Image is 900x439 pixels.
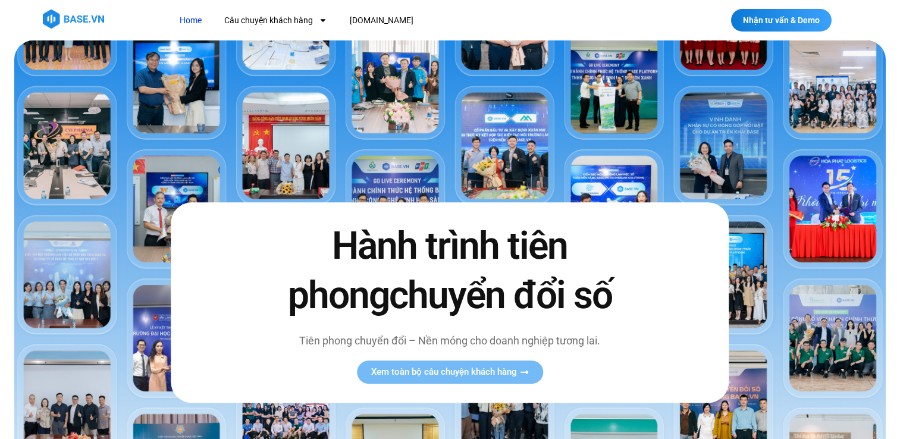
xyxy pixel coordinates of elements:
a: Home [171,10,211,32]
span: Xem toàn bộ câu chuyện khách hàng [371,368,517,377]
span: Nhận tư vấn & Demo [743,16,820,24]
a: Xem toàn bộ câu chuyện khách hàng [357,360,543,384]
a: Nhận tư vấn & Demo [731,9,832,32]
span: chuyển đổi số [389,274,612,318]
a: [DOMAIN_NAME] [341,10,422,32]
h2: Hành trình tiên phong [262,221,637,320]
p: Tiên phong chuyển đổi – Nền móng cho doanh nghiệp tương lai. [262,333,637,349]
nav: Menu [171,10,632,32]
a: Câu chuyện khách hàng [215,10,336,32]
